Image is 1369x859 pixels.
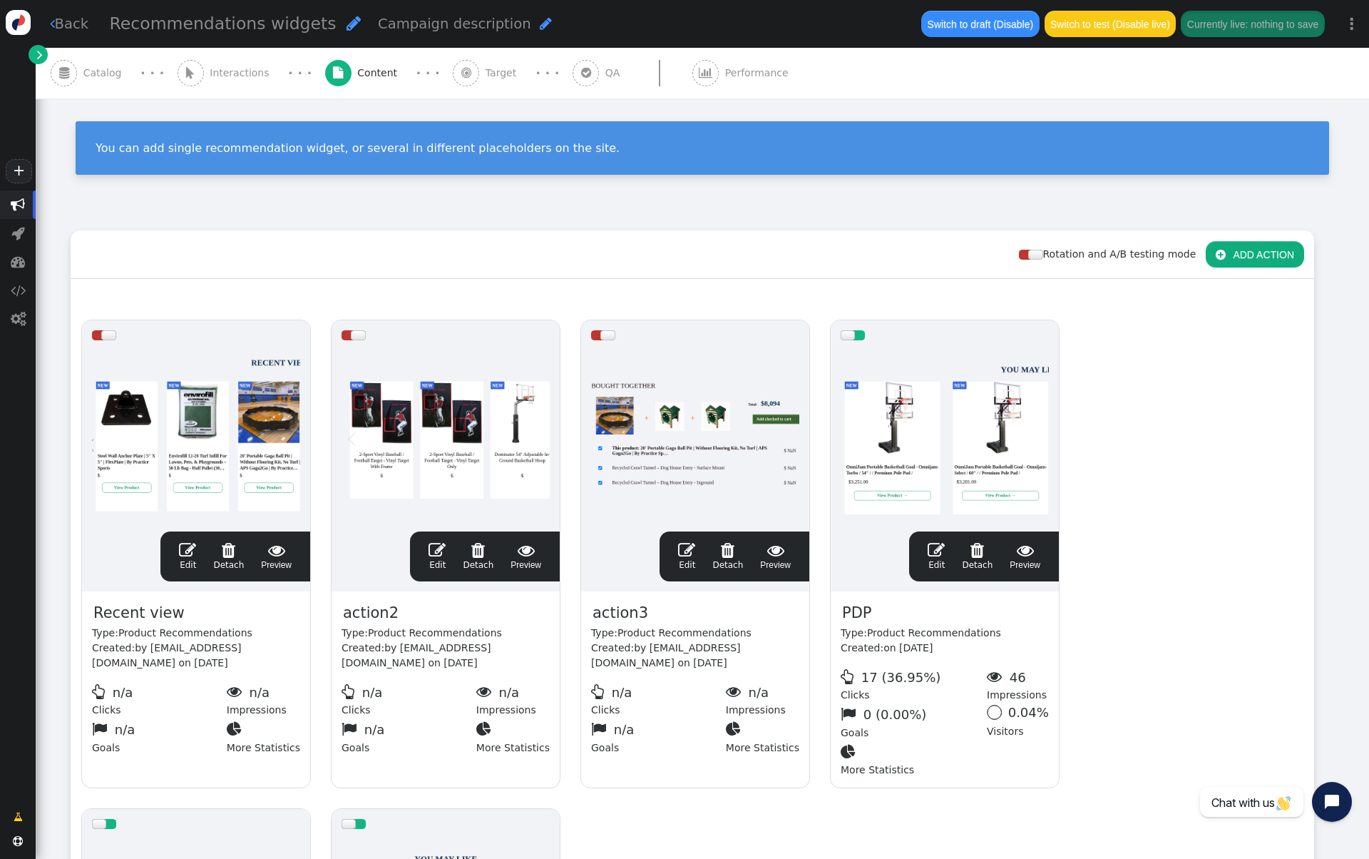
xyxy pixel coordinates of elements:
a: + [6,159,31,183]
span: n/a [499,685,520,700]
a: Preview [261,542,292,571]
a: Detach [213,542,244,571]
span:  [987,669,1006,684]
a:  Target · · · [453,48,573,98]
span: n/a [250,685,270,700]
span: Catalog [83,66,128,81]
span: Product Recommendations [118,627,252,639]
div: Type: [92,626,300,641]
span:  [1216,249,1226,260]
img: logo-icon.svg [6,10,31,35]
a: Preview [511,542,541,571]
div: Goals [591,718,726,756]
div: Impressions [227,681,300,718]
span: 0 (0.00%) [863,707,927,722]
span: Detach [463,542,493,570]
div: Impressions [987,666,1049,703]
div: Clicks [92,681,227,718]
span:  [227,684,246,699]
span: PDP [841,601,873,626]
span: 17 (36.95%) [861,670,941,685]
a: Edit [179,542,196,571]
div: Created: [92,641,300,671]
span:  [13,836,23,846]
div: · · · [140,63,164,83]
span:  [760,542,791,559]
span:  [476,684,496,699]
div: More Statistics [726,718,799,756]
span:  [841,669,858,684]
span: Detach [962,542,993,570]
span:  [11,226,25,240]
div: Created: [591,641,799,671]
div: Clicks [342,681,476,718]
a:  Content · · · [325,48,453,98]
span:  [227,721,246,736]
span: action3 [591,601,650,626]
a:  QA [573,48,692,98]
button: ADD ACTION [1206,241,1304,267]
span: Preview [1010,542,1040,571]
span:  [92,721,111,736]
a: Detach [712,542,743,571]
span: 46 [1010,670,1026,685]
a: Back [50,14,89,34]
span:  [186,67,195,78]
div: · · · [535,63,559,83]
div: Impressions [726,681,799,718]
span: QA [605,66,626,81]
span: Performance [725,66,794,81]
span: by [EMAIL_ADDRESS][DOMAIN_NAME] on [DATE] [591,642,741,669]
span:  [463,542,493,559]
div: More Statistics [841,741,987,778]
a: Preview [760,542,791,571]
span: on [DATE] [883,642,933,654]
a:  Interactions · · · [178,48,325,98]
span:  [179,542,196,559]
div: More Statistics [476,718,550,756]
span:  [841,706,860,721]
span:  [962,542,993,559]
span:  [928,542,945,559]
div: Goals [342,718,476,756]
a: Preview [1010,542,1040,571]
div: Clicks [591,681,726,718]
span:  [333,67,343,78]
span: 0.04% [1008,705,1049,720]
a:  [29,45,48,64]
span:  [726,721,745,736]
a: Edit [678,542,695,571]
span: Preview [261,542,292,571]
span: Product Recommendations [617,627,752,639]
span:  [726,684,745,699]
span:  [11,312,26,326]
span:  [14,810,23,825]
span:  [712,542,743,559]
span: n/a [115,722,135,737]
span: Content [357,66,403,81]
span: n/a [749,685,769,700]
span: Interactions [210,66,275,81]
span: Campaign description [378,16,531,32]
span:  [1010,542,1040,559]
div: Type: [591,626,799,641]
span:  [261,542,292,559]
span:  [213,542,244,559]
div: Visitors [987,703,1049,741]
a:  [4,804,33,830]
span:  [591,684,608,699]
span: n/a [612,685,632,700]
div: Rotation and A/B testing mode [1019,247,1206,262]
a: Edit [429,542,446,571]
span: Recommendations widgets [110,14,337,34]
span: Product Recommendations [867,627,1001,639]
span:  [476,721,496,736]
div: Created: [841,641,1049,656]
a:  Performance [692,48,820,98]
button: Currently live: nothing to save [1181,11,1324,36]
div: More Statistics [227,718,300,756]
span:  [11,198,25,212]
a:  Catalog · · · [51,48,178,98]
span: n/a [614,722,635,737]
div: Goals [841,703,987,741]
